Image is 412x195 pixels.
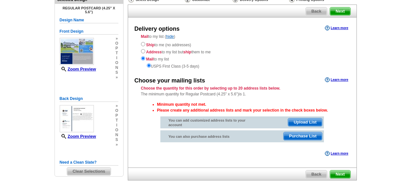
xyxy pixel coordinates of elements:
span: p [115,46,118,51]
strong: Ship [146,43,155,47]
div: Delivery options [135,25,180,33]
span: s [115,70,118,75]
span: Next [330,7,350,15]
strong: Mail [146,57,154,61]
div: USPS First Class (3-5 days) [141,62,344,69]
h4: Regular Postcard (4.25" x 5.6") [60,6,118,14]
span: o [115,60,118,65]
span: s [115,137,118,142]
div: You can add customized address lists to your account [160,116,254,129]
span: Clear Selections [67,168,111,175]
img: small-thumb.jpg [60,38,94,65]
span: o [115,128,118,133]
span: i [115,123,118,128]
h5: Design Name [60,17,118,23]
div: to my list ( ) [128,34,357,69]
span: n [115,65,118,70]
span: o [115,41,118,46]
a: Zoom Preview [60,134,96,139]
span: o [115,108,118,113]
span: » [115,36,118,41]
span: p [115,113,118,118]
li: Please create any additional address lists and mark your selection in the check boxes below. [157,107,340,113]
h5: Front Design [60,28,118,35]
a: Back [306,7,327,16]
span: i [115,56,118,60]
span: » [115,103,118,108]
iframe: To enrich screen reader interactions, please activate Accessibility in Grammarly extension settings [283,45,412,195]
span: t [115,51,118,56]
span: n [115,133,118,137]
div: You can also purchase address lists [160,130,254,140]
a: Zoom Preview [60,67,96,71]
img: small-thumb.jpg [60,105,94,132]
h5: Need a Clean Slate? [60,159,118,166]
div: The minimum quantity for Regular Postcard (4.25" x 5.6")is 1. [128,85,357,97]
span: » [115,142,118,147]
strong: Address [146,50,162,54]
span: » [115,75,118,80]
div: Choose your mailing lists [135,77,205,85]
h5: Back Design [60,96,118,102]
strong: ship [183,50,191,54]
strong: Mail [141,34,148,39]
strong: Choose the quantity for this order by selecting up to 20 address lists below. [141,86,280,91]
span: t [115,118,118,123]
a: hide [166,34,174,39]
div: to me (no addresses) to my list but them to me to my list [141,41,344,69]
a: Learn more [325,26,348,31]
li: Minimum quantity not met. [157,102,340,107]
